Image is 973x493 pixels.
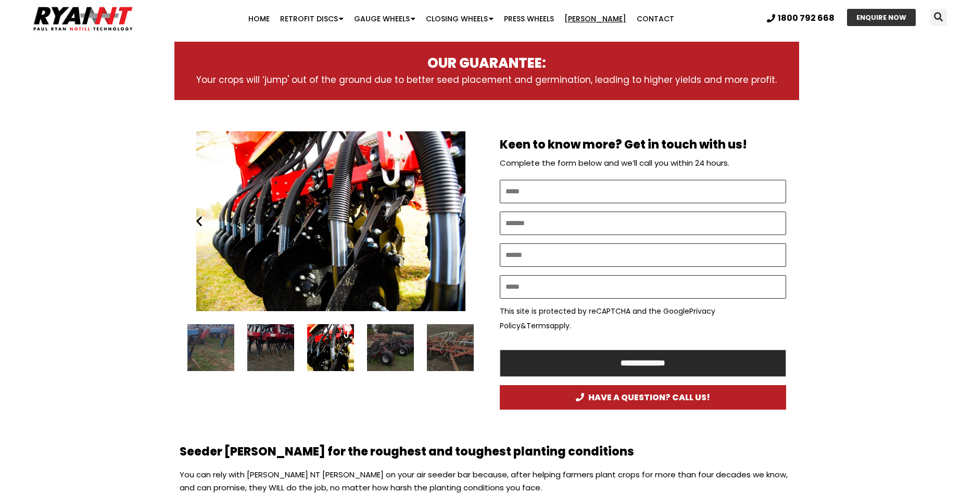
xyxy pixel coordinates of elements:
[778,14,835,22] span: 1800 792 668
[500,156,786,170] p: Complete the form below and we’ll call you within 24 hours.
[576,393,710,402] span: HAVE A QUESTION? CALL US!
[767,14,835,22] a: 1800 792 668
[307,324,354,371] div: 10 / 16
[847,9,916,26] a: ENQUIRE NOW
[559,8,631,29] a: [PERSON_NAME]
[188,8,734,29] nav: Menu
[349,8,421,29] a: Gauge Wheels
[195,55,778,72] h3: OUR GUARANTEE:
[499,8,559,29] a: Press Wheels
[31,3,135,35] img: Ryan NT logo
[187,131,474,311] div: Slides
[180,446,794,458] h2: Seeder [PERSON_NAME] for the roughest and toughest planting conditions
[275,8,349,29] a: Retrofit Discs
[427,324,474,371] div: 12 / 16
[631,8,679,29] a: Contact
[500,139,786,151] h2: Keen to know more? Get in touch with us!
[930,9,947,26] div: Search
[500,304,786,333] p: This site is protected by reCAPTCHA and the Google & apply.
[193,215,206,228] div: Previous slide
[307,324,354,371] div: Ryan NT (RFM NT) Ryan Tyne cultivator tine with Disc
[195,72,778,87] p: Your crops will ‘jump' out of the ground due to better seed placement and germination, leading to...
[500,385,786,410] a: HAVE A QUESTION? CALL US!
[856,14,906,21] span: ENQUIRE NOW
[187,131,474,311] div: Ryan NT (RFM NT) Ryan Tyne cultivator tine with Disc
[187,324,474,371] div: Slides Slides
[187,324,234,371] div: 8 / 16
[243,8,275,29] a: Home
[367,324,414,371] div: 11 / 16
[187,131,474,311] div: 10 / 16
[421,8,499,29] a: Closing Wheels
[526,321,550,331] a: Terms
[456,215,469,228] div: Next slide
[247,324,294,371] div: 9 / 16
